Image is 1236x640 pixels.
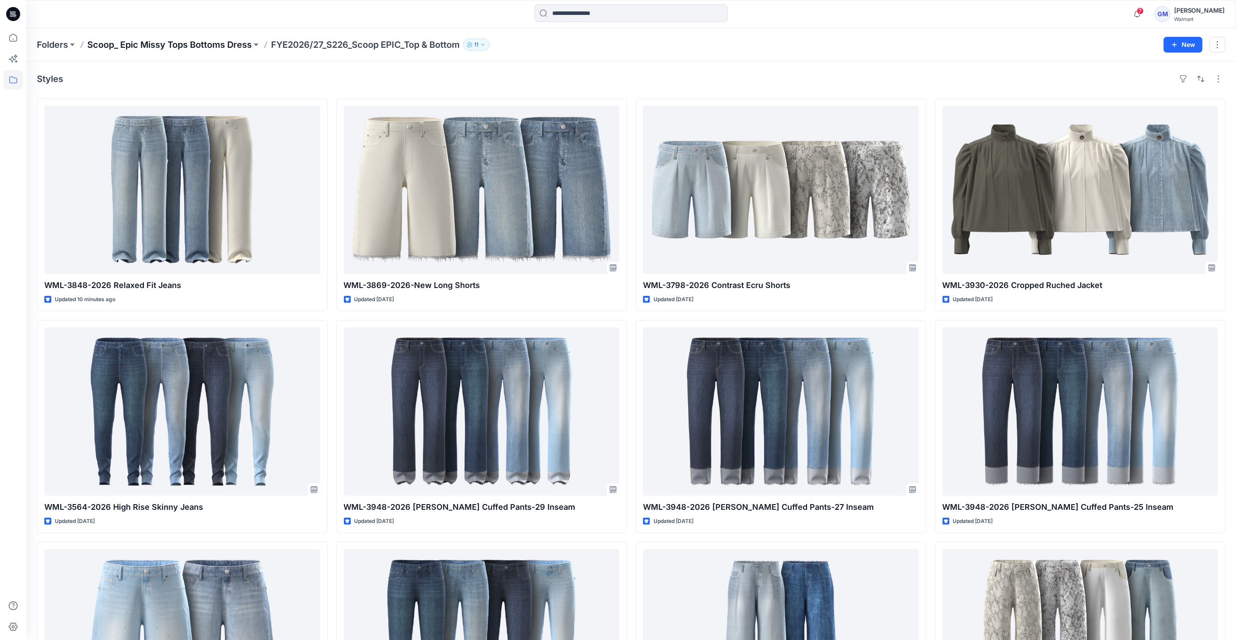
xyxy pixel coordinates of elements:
[354,295,394,304] p: Updated [DATE]
[271,39,460,51] p: FYE2026/27_S226_Scoop EPIC_Top & Bottom
[1137,7,1144,14] span: 7
[943,106,1218,274] a: WML-3930-2026 Cropped Ruched Jacket
[344,106,620,274] a: WML-3869-2026-New Long Shorts
[943,501,1218,513] p: WML-3948-2026 [PERSON_NAME] Cuffed Pants-25 Inseam
[953,517,993,526] p: Updated [DATE]
[654,517,693,526] p: Updated [DATE]
[1164,37,1203,53] button: New
[55,295,115,304] p: Updated 10 minutes ago
[44,106,320,274] a: WML-3848-2026 Relaxed Fit Jeans
[1174,16,1225,22] div: Walmart
[1155,6,1171,22] div: GM
[344,279,620,292] p: WML-3869-2026-New Long Shorts
[643,501,919,513] p: WML-3948-2026 [PERSON_NAME] Cuffed Pants-27 Inseam
[344,501,620,513] p: WML-3948-2026 [PERSON_NAME] Cuffed Pants-29 Inseam
[474,40,479,50] p: 11
[643,106,919,274] a: WML-3798-2026 Contrast Ecru Shorts
[44,279,320,292] p: WML-3848-2026 Relaxed Fit Jeans
[1174,5,1225,16] div: [PERSON_NAME]
[953,295,993,304] p: Updated [DATE]
[37,74,63,84] h4: Styles
[344,327,620,496] a: WML-3948-2026 Benton Cuffed Pants-29 Inseam
[37,39,68,51] a: Folders
[463,39,489,51] button: 11
[55,517,95,526] p: Updated [DATE]
[354,517,394,526] p: Updated [DATE]
[943,327,1218,496] a: WML-3948-2026 Benton Cuffed Pants-25 Inseam
[943,279,1218,292] p: WML-3930-2026 Cropped Ruched Jacket
[643,327,919,496] a: WML-3948-2026 Benton Cuffed Pants-27 Inseam
[87,39,252,51] a: Scoop_ Epic Missy Tops Bottoms Dress
[44,501,320,513] p: WML-3564-2026 High Rise Skinny Jeans
[654,295,693,304] p: Updated [DATE]
[44,327,320,496] a: WML-3564-2026 High Rise Skinny Jeans
[643,279,919,292] p: WML-3798-2026 Contrast Ecru Shorts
